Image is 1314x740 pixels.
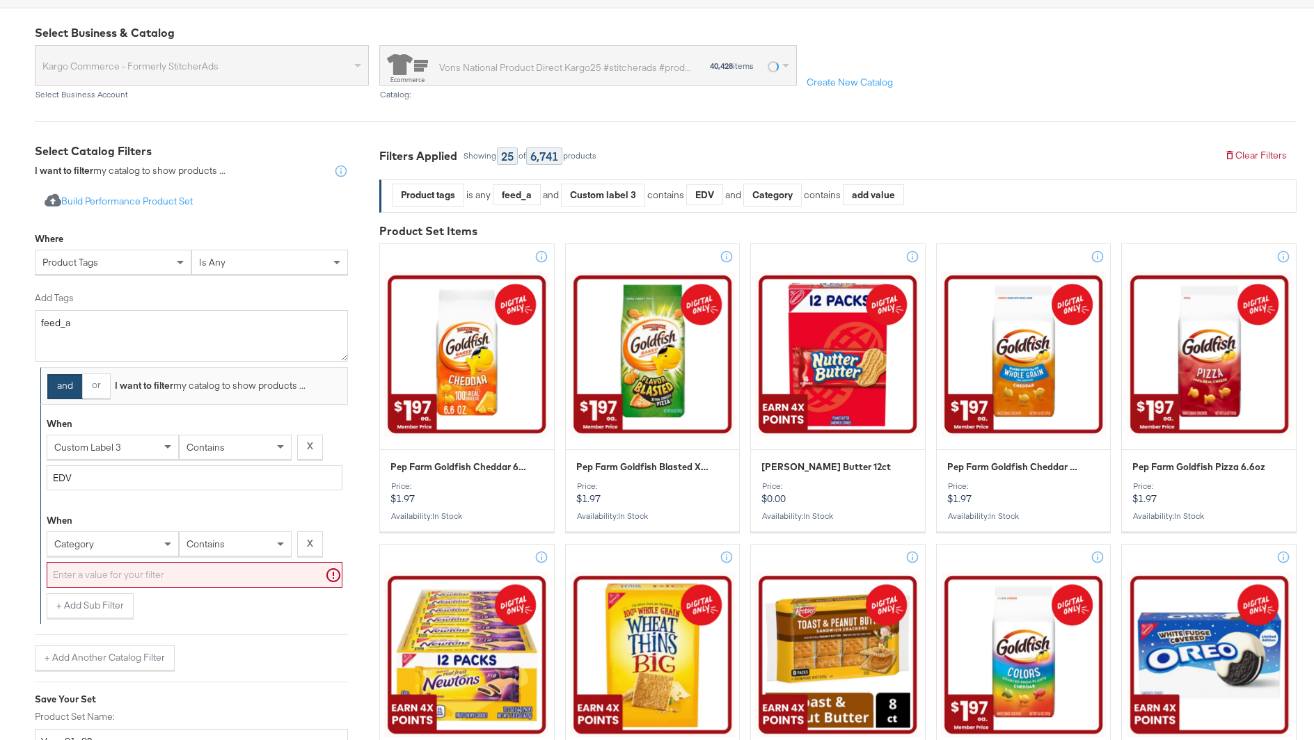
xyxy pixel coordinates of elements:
span: category [54,538,94,550]
span: Pep Farm Goldfish Pizza 6.6oz [1132,460,1265,474]
strong: I want to filter [115,379,173,392]
button: Clear Filters [1214,143,1297,168]
div: products [562,151,597,161]
span: Nutter Butter 12ct [761,460,891,474]
input: Enter a value for your filter [47,465,342,491]
div: items [709,61,754,71]
p: $1.97 [1132,481,1285,505]
div: Save Your Set [35,693,348,706]
div: Availability : [761,511,915,521]
span: Pep Farm Goldfish Blasted Xplosive Pizza 6.6oz [576,460,714,474]
div: Availability : [390,511,544,521]
div: Availability : [576,511,729,521]
div: Category [744,184,801,206]
div: Price: [1132,481,1285,491]
textarea: feed_a [35,310,348,362]
span: Pep Farm Goldfish Cheddar 6.6oz [390,460,528,474]
p: $0.00 [761,481,915,505]
div: 25 [497,147,518,165]
div: add value [844,184,903,205]
button: and [47,374,83,399]
button: or [82,373,111,399]
span: Pep Farm Goldfish Cheddar Whole Grain 6.6oz [947,460,1085,474]
div: of [518,151,526,161]
div: my catalog to show products ... [111,379,306,392]
button: X [297,531,323,556]
button: + Add Sub Filter [47,593,134,618]
div: Select Catalog Filters [35,143,348,159]
p: $1.97 [390,481,544,505]
div: EDV [687,184,722,205]
div: Custom label 3 [562,184,644,206]
div: Price: [576,481,729,491]
span: contains [187,538,225,550]
span: in stock [432,510,462,521]
div: contains [645,188,686,202]
span: in stock [803,510,833,521]
button: Build Performance Product Set [35,189,203,215]
div: Availability : [1132,511,1285,521]
strong: X [307,440,313,453]
div: Vons National Product Direct Kargo25 #stitcherads #product-catalog #keep [439,61,695,75]
input: Enter a value for your filter [47,562,342,588]
div: Select Business Account [35,90,369,99]
span: in stock [1174,510,1204,521]
div: Product Set Items [379,223,1297,239]
div: Showing [463,151,497,161]
button: X [297,435,323,460]
span: product tags [42,256,98,268]
span: contains [187,441,225,453]
div: Select Business & Catalog [35,25,1297,41]
div: Filters Applied [379,148,457,164]
strong: 40,428 [710,61,733,71]
span: Kargo Commerce - Formerly StitcherAds [42,54,351,78]
div: Availability : [947,511,1100,521]
button: Create New Catalog [797,70,903,95]
div: Price: [390,481,544,491]
div: is any [464,188,493,202]
div: When [47,514,72,527]
span: is any [199,256,225,268]
div: Catalog: [379,90,797,99]
label: Add Tags [35,291,348,305]
span: custom label 3 [54,441,121,453]
div: and [543,184,723,207]
span: in stock [618,510,648,521]
div: my catalog to show products ... [35,164,225,178]
div: Product tags [393,184,464,206]
strong: X [307,537,313,550]
strong: I want to filter [35,164,93,177]
button: + Add Another Catalog Filter [35,645,175,670]
div: Price: [947,481,1100,491]
div: Price: [761,481,915,491]
div: contains [802,188,843,202]
p: $1.97 [947,481,1100,505]
label: Product Set Name: [35,710,348,723]
div: When [47,417,72,431]
div: 6,741 [526,147,562,165]
p: $1.97 [576,481,729,505]
div: feed_a [493,184,540,205]
div: and [725,184,904,207]
div: Where [35,232,63,246]
span: in stock [989,510,1019,521]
